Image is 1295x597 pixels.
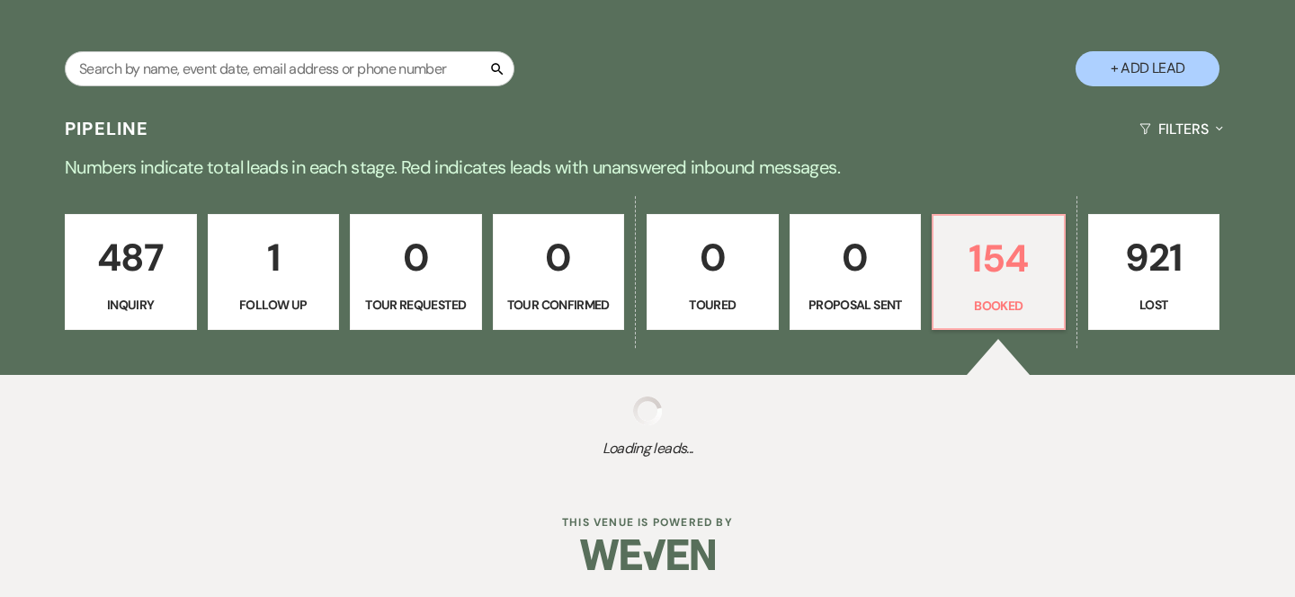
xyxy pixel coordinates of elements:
[208,214,340,331] a: 1Follow Up
[219,227,328,288] p: 1
[801,227,910,288] p: 0
[1076,51,1219,86] button: + Add Lead
[658,295,767,315] p: Toured
[65,51,514,86] input: Search by name, event date, email address or phone number
[944,296,1053,316] p: Booked
[790,214,922,331] a: 0Proposal Sent
[633,397,662,425] img: loading spinner
[1100,295,1209,315] p: Lost
[932,214,1066,331] a: 154Booked
[580,523,715,586] img: Weven Logo
[505,227,613,288] p: 0
[76,227,185,288] p: 487
[1100,227,1209,288] p: 921
[76,295,185,315] p: Inquiry
[1088,214,1220,331] a: 921Lost
[362,227,470,288] p: 0
[944,228,1053,289] p: 154
[362,295,470,315] p: Tour Requested
[1132,105,1230,153] button: Filters
[65,214,197,331] a: 487Inquiry
[505,295,613,315] p: Tour Confirmed
[350,214,482,331] a: 0Tour Requested
[801,295,910,315] p: Proposal Sent
[65,438,1230,459] span: Loading leads...
[658,227,767,288] p: 0
[647,214,779,331] a: 0Toured
[65,116,149,141] h3: Pipeline
[219,295,328,315] p: Follow Up
[493,214,625,331] a: 0Tour Confirmed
